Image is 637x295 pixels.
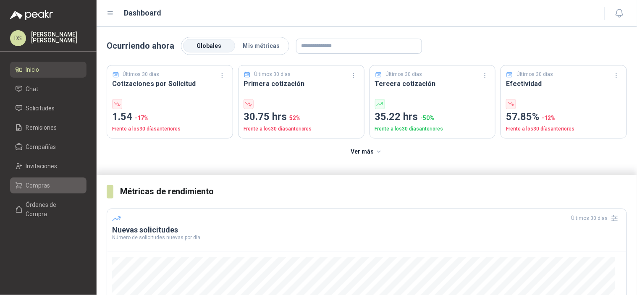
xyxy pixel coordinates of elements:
[517,70,553,78] p: Últimos 30 días
[112,235,621,240] p: Número de solicitudes nuevas por día
[244,125,359,133] p: Frente a los 30 días anteriores
[26,123,57,132] span: Remisiones
[107,39,174,52] p: Ocurriendo ahora
[112,109,228,125] p: 1.54
[375,125,490,133] p: Frente a los 30 días anteriores
[254,70,291,78] p: Últimos 30 días
[26,84,39,94] span: Chat
[112,225,621,235] h3: Nuevas solicitudes
[26,104,55,113] span: Solicitudes
[289,115,301,121] span: 52 %
[346,144,388,160] button: Ver más
[10,10,53,20] img: Logo peakr
[244,109,359,125] p: 30.75 hrs
[197,42,222,49] span: Globales
[10,100,87,116] a: Solicitudes
[10,120,87,136] a: Remisiones
[112,125,228,133] p: Frente a los 30 días anteriores
[10,30,26,46] div: DS
[26,200,79,219] span: Órdenes de Compra
[26,162,58,171] span: Invitaciones
[506,109,621,125] p: 57.85%
[124,7,162,19] h1: Dashboard
[10,197,87,222] a: Órdenes de Compra
[112,78,228,89] h3: Cotizaciones por Solicitud
[506,78,621,89] h3: Efectividad
[123,70,160,78] p: Últimos 30 días
[120,185,627,198] h3: Métricas de rendimiento
[26,142,56,151] span: Compañías
[135,115,149,121] span: -17 %
[244,78,359,89] h3: Primera cotización
[506,125,621,133] p: Frente a los 30 días anteriores
[26,65,39,74] span: Inicio
[10,178,87,193] a: Compras
[10,62,87,78] a: Inicio
[31,31,87,43] p: [PERSON_NAME] [PERSON_NAME]
[375,78,490,89] h3: Tercera cotización
[542,115,556,121] span: -12 %
[10,81,87,97] a: Chat
[571,211,621,225] div: Últimos 30 días
[385,70,422,78] p: Últimos 30 días
[10,158,87,174] a: Invitaciones
[243,42,280,49] span: Mis métricas
[26,181,50,190] span: Compras
[421,115,435,121] span: -50 %
[10,139,87,155] a: Compañías
[375,109,490,125] p: 35.22 hrs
